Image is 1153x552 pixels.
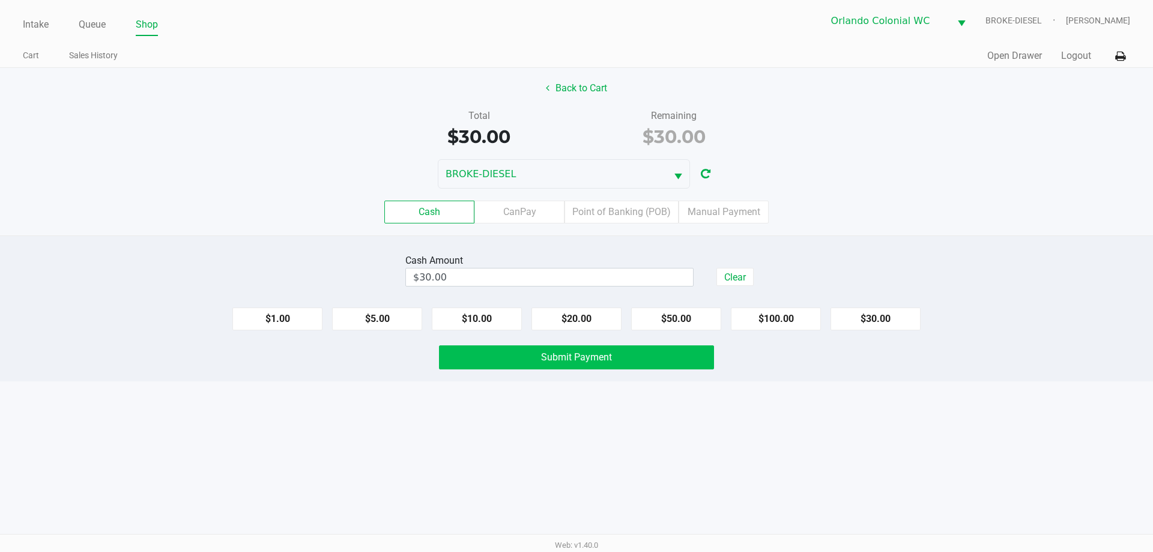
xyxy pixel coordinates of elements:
[79,16,106,33] a: Queue
[446,167,659,181] span: BROKE-DIESEL
[1061,49,1091,63] button: Logout
[586,109,763,123] div: Remaining
[555,541,598,550] span: Web: v1.40.0
[405,253,468,268] div: Cash Amount
[631,308,721,330] button: $50.00
[538,77,615,100] button: Back to Cart
[731,308,821,330] button: $100.00
[23,48,39,63] a: Cart
[831,14,943,28] span: Orlando Colonial WC
[541,351,612,363] span: Submit Payment
[390,109,567,123] div: Total
[679,201,769,223] label: Manual Payment
[439,345,714,369] button: Submit Payment
[716,268,754,286] button: Clear
[136,16,158,33] a: Shop
[332,308,422,330] button: $5.00
[23,16,49,33] a: Intake
[1066,14,1130,27] span: [PERSON_NAME]
[586,123,763,150] div: $30.00
[950,7,973,35] button: Select
[474,201,564,223] label: CanPay
[69,48,118,63] a: Sales History
[667,160,689,188] button: Select
[390,123,567,150] div: $30.00
[432,308,522,330] button: $10.00
[987,49,1042,63] button: Open Drawer
[564,201,679,223] label: Point of Banking (POB)
[232,308,322,330] button: $1.00
[831,308,921,330] button: $30.00
[384,201,474,223] label: Cash
[985,14,1066,27] span: BROKE-DIESEL
[531,308,622,330] button: $20.00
